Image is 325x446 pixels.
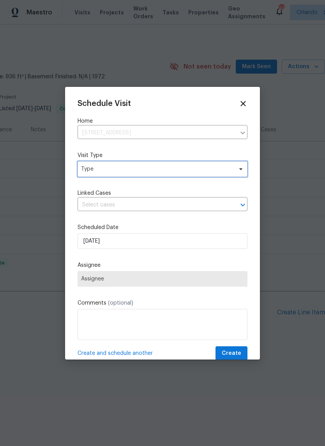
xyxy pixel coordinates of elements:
button: Open [237,199,248,210]
button: Create [215,346,247,361]
span: Create [222,349,241,358]
label: Scheduled Date [78,224,247,231]
label: Comments [78,299,247,307]
span: Linked Cases [78,189,111,197]
span: Assignee [81,276,244,282]
input: M/D/YYYY [78,233,247,249]
span: (optional) [108,300,133,306]
label: Assignee [78,261,247,269]
span: Schedule Visit [78,100,131,108]
span: Type [81,165,233,173]
label: Visit Type [78,152,247,159]
span: Close [239,99,247,108]
span: Create and schedule another [78,349,153,357]
label: Home [78,117,247,125]
input: Enter in an address [78,127,236,139]
input: Select cases [78,199,226,211]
